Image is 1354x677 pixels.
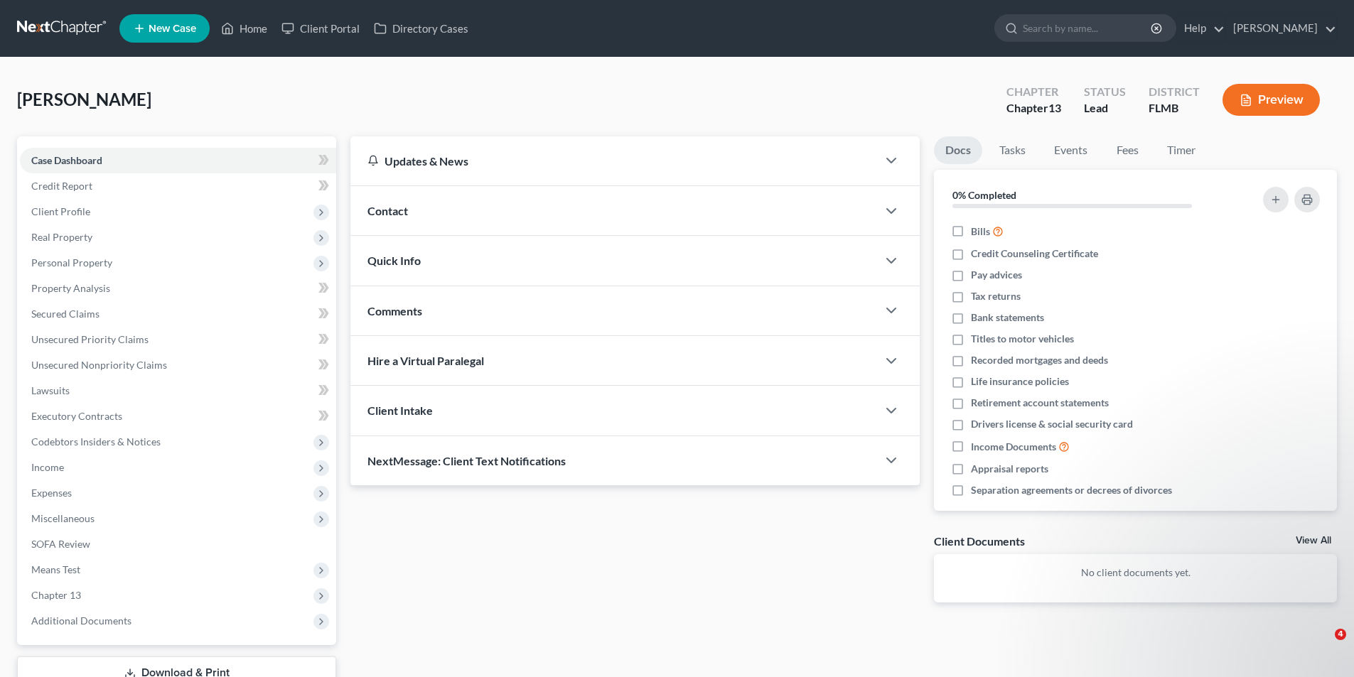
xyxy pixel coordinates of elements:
a: SOFA Review [20,531,336,557]
a: Home [214,16,274,41]
span: Real Property [31,231,92,243]
span: Contact [367,204,408,217]
iframe: Intercom live chat [1306,629,1340,663]
span: Personal Property [31,256,112,269]
span: Unsecured Priority Claims [31,333,149,345]
a: Directory Cases [367,16,475,41]
span: Secured Claims [31,308,100,320]
div: Status [1084,84,1126,100]
a: Unsecured Priority Claims [20,327,336,352]
span: Comments [367,304,422,318]
span: Retirement account statements [971,396,1109,410]
span: Life insurance policies [971,374,1069,389]
a: Case Dashboard [20,148,336,173]
div: Chapter [1006,100,1061,117]
a: Secured Claims [20,301,336,327]
span: Expenses [31,487,72,499]
a: [PERSON_NAME] [1226,16,1336,41]
a: View All [1296,536,1331,546]
a: Client Portal [274,16,367,41]
button: Preview [1223,84,1320,116]
span: Client Profile [31,205,90,217]
div: Updates & News [367,153,860,168]
span: New Case [149,23,196,34]
span: Appraisal reports [971,462,1048,476]
span: Bank statements [971,310,1044,325]
div: District [1149,84,1200,100]
span: Codebtors Insiders & Notices [31,435,161,448]
div: FLMB [1149,100,1200,117]
span: Separation agreements or decrees of divorces [971,483,1172,497]
a: Tasks [988,136,1037,164]
a: Lawsuits [20,378,336,404]
a: Docs [934,136,982,164]
span: Tax returns [971,289,1021,303]
span: Chapter 13 [31,589,81,601]
a: Property Analysis [20,276,336,301]
span: Bills [971,224,990,239]
a: Unsecured Nonpriority Claims [20,352,336,378]
span: Lawsuits [31,384,70,396]
span: SOFA Review [31,538,90,550]
span: Credit Report [31,180,92,192]
a: Events [1043,136,1099,164]
span: NextMessage: Client Text Notifications [367,454,566,467]
a: Help [1177,16,1225,41]
a: Fees [1105,136,1150,164]
div: Chapter [1006,84,1061,100]
div: Lead [1084,100,1126,117]
span: Income Documents [971,440,1056,454]
span: Client Intake [367,404,433,417]
span: 4 [1335,629,1346,640]
strong: 0% Completed [952,189,1016,201]
span: Recorded mortgages and deeds [971,353,1108,367]
input: Search by name... [1023,15,1153,41]
span: Credit Counseling Certificate [971,247,1098,261]
span: Property Analysis [31,282,110,294]
span: Additional Documents [31,614,131,627]
span: 13 [1048,101,1061,114]
span: Titles to motor vehicles [971,332,1074,346]
a: Credit Report [20,173,336,199]
a: Timer [1156,136,1207,164]
p: No client documents yet. [945,565,1326,580]
span: Executory Contracts [31,410,122,422]
span: Pay advices [971,268,1022,282]
span: Quick Info [367,254,421,267]
span: Hire a Virtual Paralegal [367,354,484,367]
div: Client Documents [934,534,1025,548]
span: Miscellaneous [31,512,95,524]
a: Executory Contracts [20,404,336,429]
span: Drivers license & social security card [971,417,1133,431]
span: Case Dashboard [31,154,102,166]
span: Means Test [31,563,80,575]
span: Income [31,461,64,473]
span: Unsecured Nonpriority Claims [31,359,167,371]
span: [PERSON_NAME] [17,89,151,109]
